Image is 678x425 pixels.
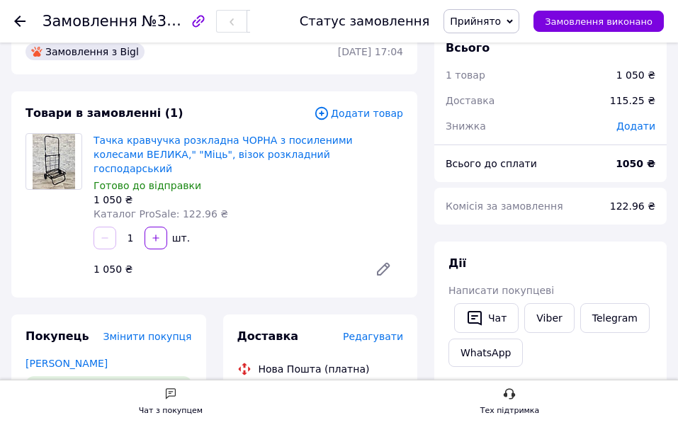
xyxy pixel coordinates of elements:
span: 1 товар [446,69,485,81]
span: Всього [446,41,490,55]
div: Чат з покупцем [139,404,203,418]
button: Замовлення виконано [533,11,664,32]
img: Тачка кравчучка розкладна ЧОРНА з посиленими колесами ВЕЛИКА," "Міць", візок розкладний господарс... [33,134,75,189]
a: Тачка кравчучка розкладна ЧОРНА з посиленими колесами ВЕЛИКА," "Міць", візок розкладний господарс... [94,135,353,174]
button: Чат [454,303,519,333]
a: Редагувати [363,255,403,283]
div: шт. [169,231,191,245]
span: Доставка [237,329,299,343]
span: Знижка [446,120,486,132]
span: Прийнято [450,16,501,27]
a: [PERSON_NAME] [26,358,108,369]
div: Замовлення з Bigl [26,43,145,60]
div: Статус замовлення [300,14,430,28]
a: Viber [524,303,574,333]
div: 1 050 ₴ [88,259,358,279]
span: Написати покупцеві [448,285,554,296]
span: Редагувати [343,331,403,342]
b: 1050 ₴ [616,158,655,169]
a: Telegram [580,303,650,333]
span: №361648205 [142,12,242,30]
span: Каталог ProSale: 122.96 ₴ [94,208,228,220]
span: 122.96 ₴ [610,200,655,212]
span: Додати [616,120,655,132]
div: Повернутися назад [14,14,26,28]
span: Товари в замовленні (1) [26,106,183,120]
span: Доставка [446,95,495,106]
span: Комісія за замовлення [446,200,563,212]
span: Замовлення виконано [545,16,652,27]
span: Всього до сплати [446,158,537,169]
div: Тех підтримка [480,404,540,418]
span: Готово до відправки [94,180,201,191]
span: Дії [448,256,466,270]
div: 1 замовлення у вас на 1 050 ₴ [26,376,192,404]
span: Додати товар [314,106,403,121]
div: Нова Пошта (платна) [255,362,373,376]
div: 1 050 ₴ [616,68,655,82]
span: Замовлення [43,13,137,30]
div: 115.25 ₴ [601,85,664,116]
span: Змінити покупця [103,331,192,342]
span: Покупець [26,329,89,343]
a: WhatsApp [448,339,523,367]
div: 1 050 ₴ [94,193,403,207]
time: [DATE] 17:04 [338,46,403,57]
